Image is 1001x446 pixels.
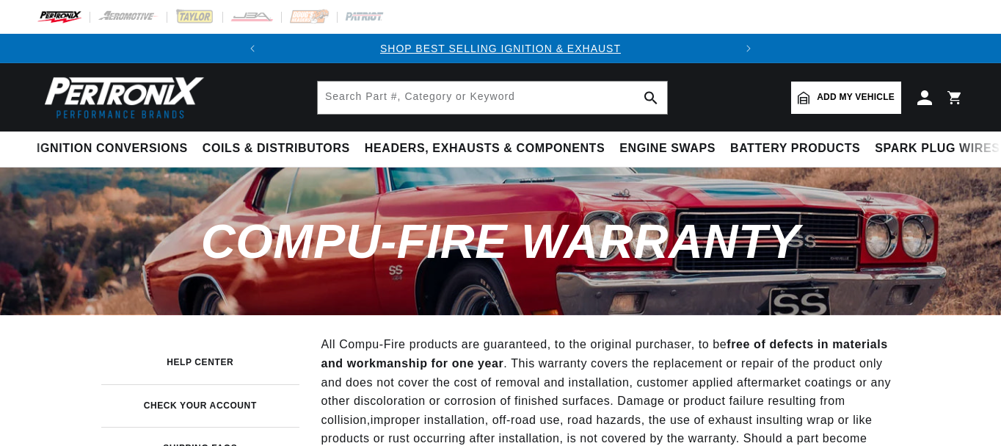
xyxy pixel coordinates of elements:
[238,34,267,63] button: Translation missing: en.sections.announcements.previous_announcement
[167,359,233,366] h3: Help Center
[203,141,350,157] span: Coils & Distributors
[101,384,299,427] a: Check your account
[144,402,257,409] h3: Check your account
[37,72,205,123] img: Pertronix
[267,40,734,57] div: 1 of 2
[791,82,901,114] a: Add my vehicle
[734,34,763,63] button: Translation missing: en.sections.announcements.next_announcement
[635,82,667,114] button: search button
[318,82,667,114] input: Search Part #, Category or Keyword
[365,141,605,157] span: Headers, Exhausts & Components
[817,90,895,104] span: Add my vehicle
[875,141,1000,157] span: Spark Plug Wires
[357,132,612,166] summary: Headers, Exhausts & Components
[730,141,860,157] span: Battery Products
[195,132,357,166] summary: Coils & Distributors
[723,132,867,166] summary: Battery Products
[612,132,723,166] summary: Engine Swaps
[37,141,188,157] span: Ignition Conversions
[101,341,299,384] a: Help Center
[380,43,621,54] a: SHOP BEST SELLING IGNITION & EXHAUST
[201,215,801,268] span: Compu-Fire Warranty
[619,141,716,157] span: Engine Swaps
[321,338,888,370] strong: free of defects in materials and workmanship for one year
[267,40,734,57] div: Announcement
[37,132,195,166] summary: Ignition Conversions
